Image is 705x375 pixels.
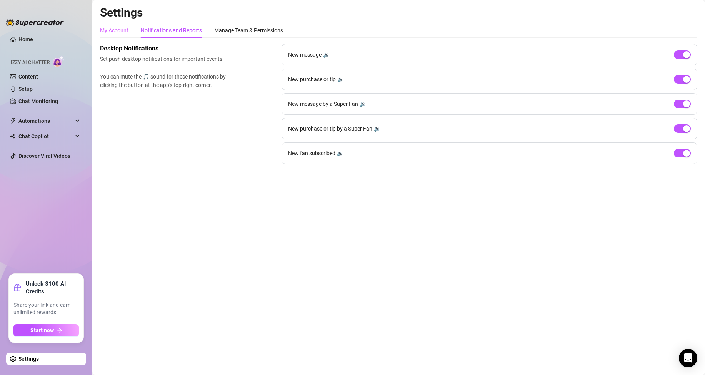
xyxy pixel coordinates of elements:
[288,50,322,59] span: New message
[18,356,39,362] a: Settings
[360,100,366,108] div: 🔉
[141,26,202,35] div: Notifications and Reports
[11,59,50,66] span: Izzy AI Chatter
[18,153,70,159] a: Discover Viral Videos
[18,98,58,104] a: Chat Monitoring
[30,327,54,333] span: Start now
[100,26,128,35] div: My Account
[288,75,336,84] span: New purchase or tip
[337,149,343,157] div: 🔉
[679,349,697,367] div: Open Intercom Messenger
[100,44,229,53] span: Desktop Notifications
[10,134,15,139] img: Chat Copilot
[18,115,73,127] span: Automations
[100,55,229,63] span: Set push desktop notifications for important events.
[288,149,335,157] span: New fan subscribed
[26,280,79,295] strong: Unlock $100 AI Credits
[100,72,229,89] span: You can mute the 🎵 sound for these notifications by clicking the button at the app's top-right co...
[214,26,283,35] div: Manage Team & Permissions
[374,124,380,133] div: 🔉
[18,130,73,142] span: Chat Copilot
[337,75,344,84] div: 🔉
[288,100,358,108] span: New message by a Super Fan
[13,301,79,316] span: Share your link and earn unlimited rewards
[13,324,79,336] button: Start nowarrow-right
[6,18,64,26] img: logo-BBDzfeDw.svg
[18,86,33,92] a: Setup
[13,284,21,291] span: gift
[18,74,38,80] a: Content
[288,124,372,133] span: New purchase or tip by a Super Fan
[100,5,697,20] h2: Settings
[323,50,330,59] div: 🔉
[53,56,65,67] img: AI Chatter
[57,328,62,333] span: arrow-right
[10,118,16,124] span: thunderbolt
[18,36,33,42] a: Home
